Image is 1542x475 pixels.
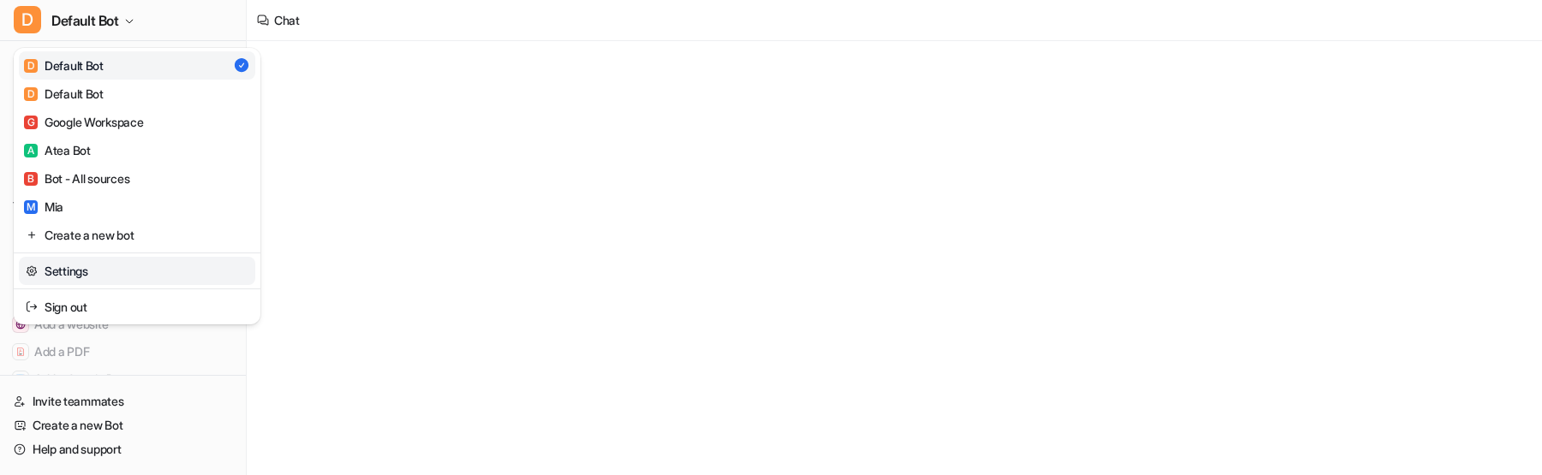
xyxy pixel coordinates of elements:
span: B [24,172,38,186]
div: DDefault Bot [14,48,260,324]
img: reset [26,226,38,244]
img: reset [26,262,38,280]
a: Sign out [19,293,255,321]
div: Default Bot [24,56,104,74]
a: Create a new bot [19,221,255,249]
div: Mia [24,198,63,216]
span: D [24,87,38,101]
span: D [24,59,38,73]
span: Default Bot [51,9,119,33]
div: Default Bot [24,85,104,103]
span: A [24,144,38,157]
div: Atea Bot [24,141,91,159]
span: M [24,200,38,214]
div: Google Workspace [24,113,144,131]
span: G [24,116,38,129]
a: Settings [19,257,255,285]
span: D [14,6,41,33]
img: reset [26,298,38,316]
div: Bot - All sources [24,169,129,187]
